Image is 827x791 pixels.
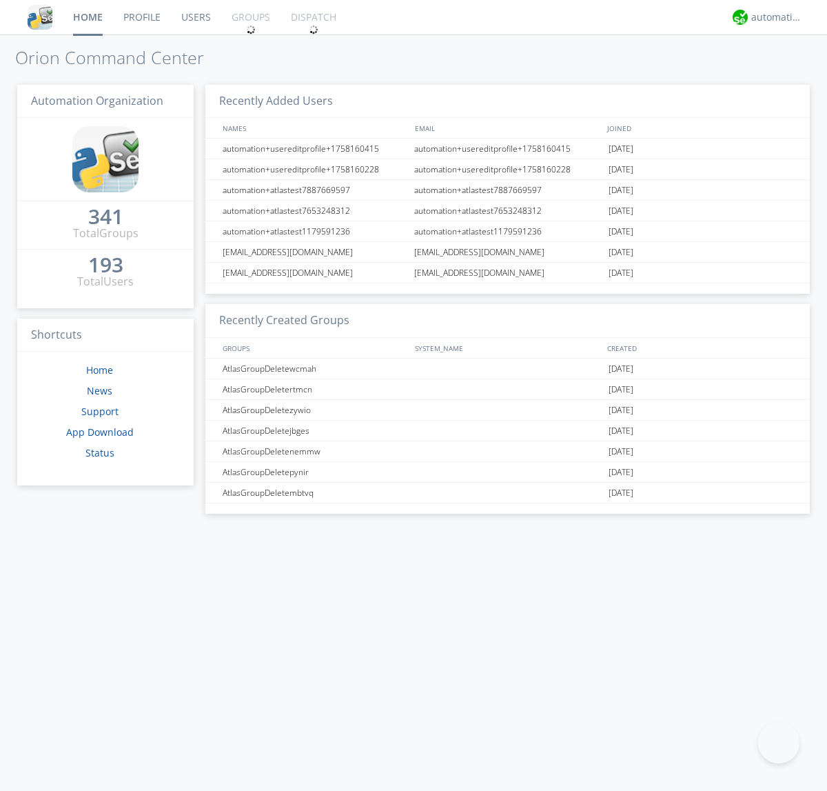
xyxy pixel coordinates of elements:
a: AtlasGroupDeletewcmah[DATE] [205,359,810,379]
span: [DATE] [609,201,633,221]
div: AtlasGroupDeletezywio [219,400,410,420]
div: automation+usereditprofile+1758160228 [219,159,410,179]
span: [DATE] [609,263,633,283]
a: automation+atlastest1179591236automation+atlastest1179591236[DATE] [205,221,810,242]
span: [DATE] [609,221,633,242]
span: [DATE] [609,483,633,503]
div: CREATED [604,338,797,358]
img: cddb5a64eb264b2086981ab96f4c1ba7 [72,126,139,192]
div: Total Groups [73,226,139,241]
div: 341 [88,210,123,223]
span: [DATE] [609,242,633,263]
a: automation+usereditprofile+1758160415automation+usereditprofile+1758160415[DATE] [205,139,810,159]
div: NAMES [219,118,408,138]
span: [DATE] [609,400,633,421]
a: [EMAIL_ADDRESS][DOMAIN_NAME][EMAIL_ADDRESS][DOMAIN_NAME][DATE] [205,242,810,263]
a: AtlasGroupDeletertmcn[DATE] [205,379,810,400]
a: AtlasGroupDeletepynir[DATE] [205,462,810,483]
span: [DATE] [609,421,633,441]
span: [DATE] [609,462,633,483]
a: 341 [88,210,123,226]
div: GROUPS [219,338,408,358]
div: Total Users [77,274,134,290]
div: [EMAIL_ADDRESS][DOMAIN_NAME] [219,242,410,262]
a: AtlasGroupDeletezywio[DATE] [205,400,810,421]
div: automation+atlastest1179591236 [411,221,605,241]
img: spin.svg [246,25,256,34]
span: [DATE] [609,180,633,201]
a: Home [86,363,113,377]
div: automation+atlastest7887669597 [219,180,410,200]
div: automation+atlastest7653248312 [219,201,410,221]
div: automation+atlas [751,10,803,24]
a: automation+atlastest7653248312automation+atlastest7653248312[DATE] [205,201,810,221]
div: AtlasGroupDeletepynir [219,462,410,482]
span: Automation Organization [31,93,163,108]
img: d2d01cd9b4174d08988066c6d424eccd [733,10,748,25]
a: [EMAIL_ADDRESS][DOMAIN_NAME][EMAIL_ADDRESS][DOMAIN_NAME][DATE] [205,263,810,283]
div: automation+usereditprofile+1758160228 [411,159,605,179]
div: automation+usereditprofile+1758160415 [219,139,410,159]
h3: Shortcuts [17,319,194,352]
div: [EMAIL_ADDRESS][DOMAIN_NAME] [219,263,410,283]
a: News [87,384,112,397]
div: JOINED [604,118,797,138]
div: AtlasGroupDeletejbges [219,421,410,441]
a: AtlasGroupDeletejbges[DATE] [205,421,810,441]
div: automation+atlastest7887669597 [411,180,605,200]
iframe: Toggle Customer Support [758,722,799,763]
a: 193 [88,258,123,274]
div: [EMAIL_ADDRESS][DOMAIN_NAME] [411,263,605,283]
div: [EMAIL_ADDRESS][DOMAIN_NAME] [411,242,605,262]
div: automation+atlastest1179591236 [219,221,410,241]
a: Status [85,446,114,459]
h3: Recently Added Users [205,85,810,119]
img: spin.svg [309,25,318,34]
div: SYSTEM_NAME [411,338,604,358]
span: [DATE] [609,441,633,462]
span: [DATE] [609,379,633,400]
div: EMAIL [411,118,604,138]
div: AtlasGroupDeletertmcn [219,379,410,399]
a: App Download [66,425,134,439]
div: AtlasGroupDeletenemmw [219,441,410,461]
span: [DATE] [609,139,633,159]
div: AtlasGroupDeletembtvq [219,483,410,503]
a: Support [81,405,119,418]
div: automation+usereditprofile+1758160415 [411,139,605,159]
img: cddb5a64eb264b2086981ab96f4c1ba7 [28,5,52,30]
a: automation+atlastest7887669597automation+atlastest7887669597[DATE] [205,180,810,201]
div: automation+atlastest7653248312 [411,201,605,221]
span: [DATE] [609,359,633,379]
a: AtlasGroupDeletenemmw[DATE] [205,441,810,462]
a: automation+usereditprofile+1758160228automation+usereditprofile+1758160228[DATE] [205,159,810,180]
h3: Recently Created Groups [205,304,810,338]
a: AtlasGroupDeletembtvq[DATE] [205,483,810,503]
div: AtlasGroupDeletewcmah [219,359,410,379]
div: 193 [88,258,123,272]
span: [DATE] [609,159,633,180]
